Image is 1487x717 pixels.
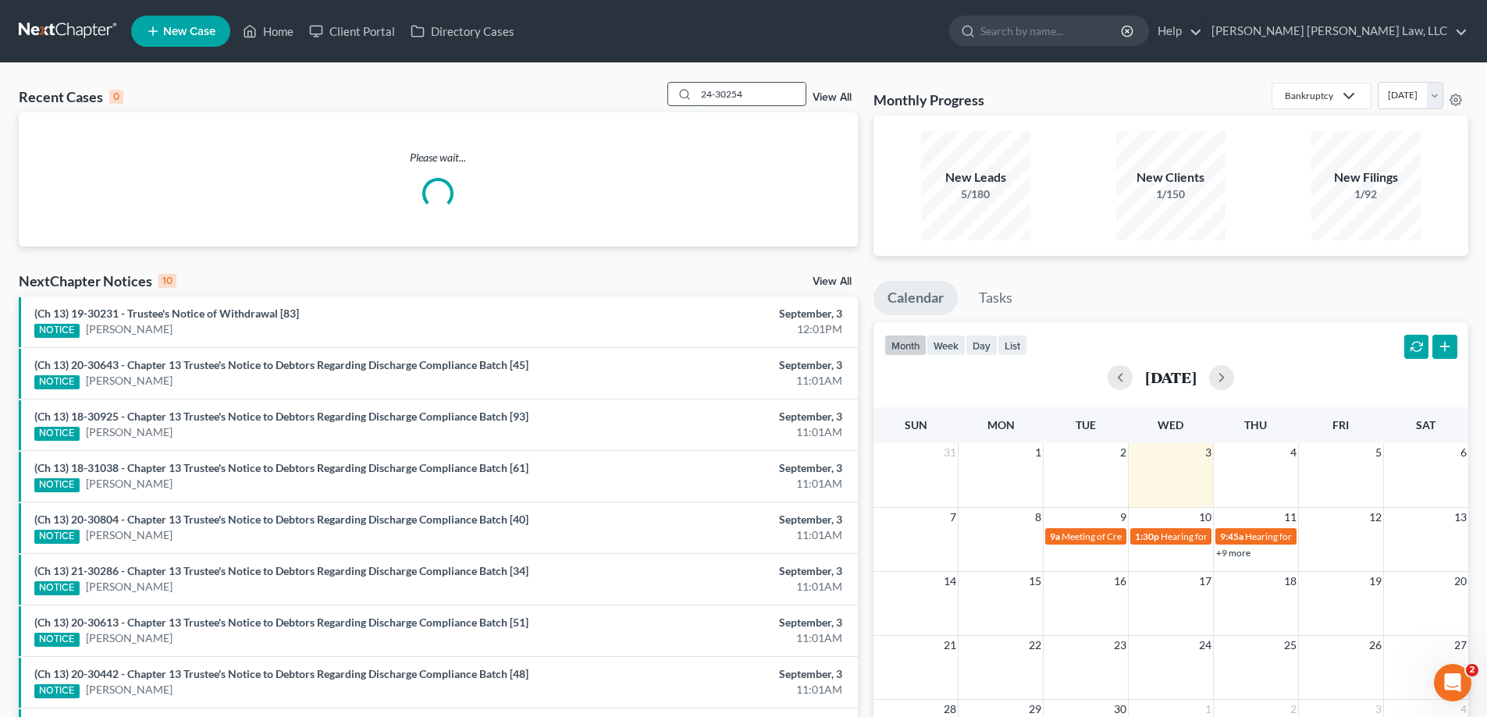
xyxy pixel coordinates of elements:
[1033,508,1043,527] span: 8
[34,324,80,338] div: NOTICE
[583,615,842,630] div: September, 3
[873,281,958,315] a: Calendar
[1453,636,1468,655] span: 27
[1076,418,1096,431] span: Tue
[1453,572,1468,591] span: 20
[965,281,1026,315] a: Tasks
[927,335,966,356] button: week
[1197,508,1213,527] span: 10
[1216,547,1250,559] a: +9 more
[942,443,958,462] span: 31
[1112,572,1128,591] span: 16
[1027,572,1043,591] span: 15
[34,684,80,698] div: NOTICE
[1453,508,1468,527] span: 13
[403,17,522,45] a: Directory Cases
[583,306,842,321] div: September, 3
[86,630,173,646] a: [PERSON_NAME]
[1244,418,1267,431] span: Thu
[1197,572,1213,591] span: 17
[235,17,301,45] a: Home
[1050,531,1060,542] span: 9a
[583,321,842,337] div: 12:01PM
[1204,17,1467,45] a: [PERSON_NAME] [PERSON_NAME] Law, LLC
[884,335,927,356] button: month
[34,307,299,320] a: (Ch 13) 19-30231 - Trustee's Notice of Withdrawal [83]
[1311,186,1421,202] div: 1/92
[1161,531,1282,542] span: Hearing for [PERSON_NAME]
[583,563,842,579] div: September, 3
[86,321,173,337] a: [PERSON_NAME]
[921,169,1030,186] div: New Leads
[34,478,80,492] div: NOTICE
[1145,369,1197,385] h2: [DATE]
[1434,664,1471,701] iframe: Intercom live chat
[86,373,173,389] a: [PERSON_NAME]
[966,335,998,356] button: day
[942,572,958,591] span: 14
[163,26,215,37] span: New Case
[19,272,176,290] div: NextChapter Notices
[987,418,1015,431] span: Mon
[34,581,80,595] div: NOTICE
[583,424,842,440] div: 11:01AM
[1332,418,1349,431] span: Fri
[813,92,852,103] a: View All
[1033,443,1043,462] span: 1
[109,90,123,104] div: 0
[86,527,173,543] a: [PERSON_NAME]
[34,410,528,423] a: (Ch 13) 18-30925 - Chapter 13 Trustee's Notice to Debtors Regarding Discharge Compliance Batch [93]
[1282,636,1298,655] span: 25
[19,150,858,165] p: Please wait...
[158,274,176,288] div: 10
[1245,531,1450,542] span: Hearing for [PERSON_NAME] & [PERSON_NAME]
[1374,443,1383,462] span: 5
[1285,89,1333,102] div: Bankruptcy
[34,633,80,647] div: NOTICE
[583,666,842,682] div: September, 3
[1368,508,1383,527] span: 12
[34,513,528,526] a: (Ch 13) 20-30804 - Chapter 13 Trustee's Notice to Debtors Regarding Discharge Compliance Batch [40]
[583,460,842,476] div: September, 3
[873,91,984,109] h3: Monthly Progress
[921,186,1030,202] div: 5/180
[583,512,842,527] div: September, 3
[583,579,842,595] div: 11:01AM
[1289,443,1298,462] span: 4
[34,375,80,389] div: NOTICE
[34,667,528,680] a: (Ch 13) 20-30442 - Chapter 13 Trustee's Notice to Debtors Regarding Discharge Compliance Batch [48]
[1282,508,1298,527] span: 11
[1116,169,1226,186] div: New Clients
[86,424,173,440] a: [PERSON_NAME]
[696,83,806,105] input: Search by name...
[34,564,528,577] a: (Ch 13) 21-30286 - Chapter 13 Trustee's Notice to Debtors Regarding Discharge Compliance Batch [34]
[1220,531,1243,542] span: 9:45a
[34,616,528,629] a: (Ch 13) 20-30613 - Chapter 13 Trustee's Notice to Debtors Regarding Discharge Compliance Batch [51]
[948,508,958,527] span: 7
[1135,531,1159,542] span: 1:30p
[34,530,80,544] div: NOTICE
[34,358,528,371] a: (Ch 13) 20-30643 - Chapter 13 Trustee's Notice to Debtors Regarding Discharge Compliance Batch [45]
[1466,664,1478,676] span: 2
[86,682,173,697] a: [PERSON_NAME]
[813,276,852,287] a: View All
[1119,508,1128,527] span: 9
[583,409,842,424] div: September, 3
[1204,443,1213,462] span: 3
[1282,572,1298,591] span: 18
[942,636,958,655] span: 21
[1062,531,1235,542] span: Meeting of Creditors for [PERSON_NAME]
[1197,636,1213,655] span: 24
[998,335,1027,356] button: list
[980,16,1123,45] input: Search by name...
[301,17,403,45] a: Client Portal
[1112,636,1128,655] span: 23
[34,427,80,441] div: NOTICE
[1150,17,1202,45] a: Help
[1416,418,1435,431] span: Sat
[583,373,842,389] div: 11:01AM
[1119,443,1128,462] span: 2
[1368,636,1383,655] span: 26
[583,476,842,492] div: 11:01AM
[1116,186,1226,202] div: 1/150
